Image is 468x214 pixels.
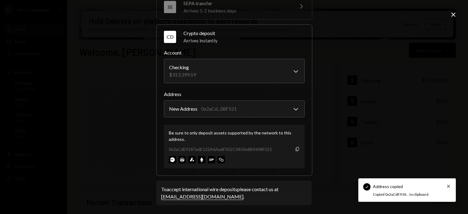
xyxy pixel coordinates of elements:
div: CD [164,31,176,43]
div: To accept international wire deposits please contact us at . [161,186,307,200]
div: Be sure to only deposit assets supported by the network to this address. [169,130,300,142]
button: CDCrypto depositArrives instantly [157,25,312,49]
button: Account [164,59,305,83]
img: avalanche-mainnet [188,156,196,163]
div: SE [164,1,176,13]
img: base-mainnet [169,156,176,163]
label: Address [164,91,305,98]
img: optimism-mainnet [208,156,215,163]
div: Copied 0x2aCdE918... to clipboard. [373,192,438,197]
img: arbitrum-mainnet [179,156,186,163]
div: Address copied [373,183,403,190]
img: ethereum-mainnet [198,156,205,163]
a: [EMAIL_ADDRESS][DOMAIN_NAME] [161,194,243,200]
label: Account [164,49,305,56]
div: Arrives 1-2 business days [183,7,290,14]
div: 0x2aCd...08F521 [201,105,237,112]
button: Address [164,100,305,117]
div: Arrives instantly [183,37,305,44]
div: CDCrypto depositArrives instantly [164,49,305,168]
div: 0x2aCdE9187a6E122A6Aa6F352C0403e8B9608F521 [169,146,272,152]
div: Crypto deposit [183,30,305,37]
img: polygon-mainnet [218,156,225,163]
